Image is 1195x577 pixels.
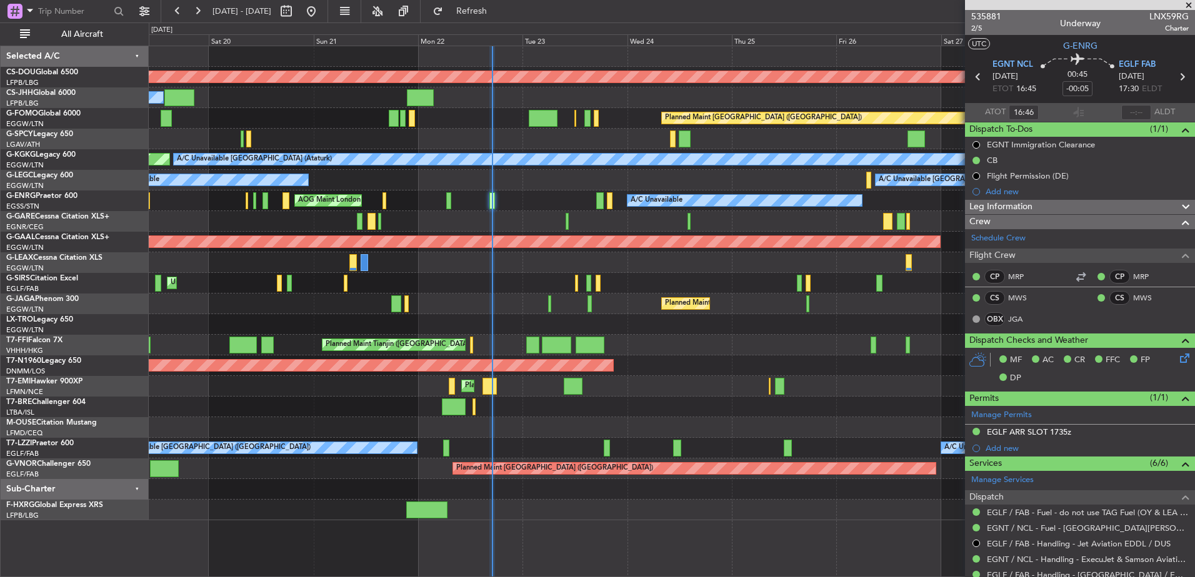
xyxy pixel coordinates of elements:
[987,554,1189,565] a: EGNT / NCL - Handling - ExecuJet & Samson Aviation Services [GEOGRAPHIC_DATA] / NCL
[6,243,44,252] a: EGGW/LTN
[6,501,103,509] a: F-HXRGGlobal Express XRS
[665,294,862,313] div: Planned Maint [GEOGRAPHIC_DATA] ([GEOGRAPHIC_DATA])
[1142,83,1162,96] span: ELDT
[6,69,78,76] a: CS-DOUGlobal 6500
[969,490,1004,505] span: Dispatch
[6,378,31,385] span: T7-EMI
[627,34,732,46] div: Wed 24
[298,191,438,210] div: AOG Maint London ([GEOGRAPHIC_DATA])
[6,295,79,303] a: G-JAGAPhenom 300
[969,392,999,406] span: Permits
[6,470,39,479] a: EGLF/FAB
[969,456,1002,471] span: Services
[992,83,1013,96] span: ETOT
[314,34,418,46] div: Sun 21
[171,274,376,292] div: Unplanned Maint [GEOGRAPHIC_DATA] ([GEOGRAPHIC_DATA])
[151,25,172,36] div: [DATE]
[1150,391,1168,404] span: (1/1)
[1010,354,1022,367] span: MF
[987,170,1069,181] div: Flight Permission (DE)
[6,192,77,200] a: G-ENRGPraetor 600
[6,305,44,314] a: EGGW/LTN
[1133,271,1161,282] a: MRP
[6,151,36,159] span: G-KGKG
[969,122,1032,137] span: Dispatch To-Dos
[1067,69,1087,81] span: 00:45
[456,459,653,478] div: Planned Maint [GEOGRAPHIC_DATA] ([GEOGRAPHIC_DATA])
[969,249,1016,263] span: Flight Crew
[446,7,498,16] span: Refresh
[944,438,1147,457] div: A/C Unavailable [GEOGRAPHIC_DATA] ([GEOGRAPHIC_DATA])
[6,501,34,509] span: F-HXRG
[6,222,44,232] a: EGNR/CEG
[6,378,82,385] a: T7-EMIHawker 900XP
[1154,106,1175,119] span: ALDT
[6,449,39,458] a: EGLF/FAB
[6,387,43,397] a: LFMN/NCE
[6,160,44,170] a: EGGW/LTN
[6,419,36,427] span: M-OUSE
[6,89,33,97] span: CS-JHH
[6,213,35,220] span: G-GARE
[14,24,136,44] button: All Aircraft
[1119,59,1156,71] span: EGLF FAB
[1121,105,1151,120] input: --:--
[987,507,1189,518] a: EGLF / FAB - Fuel - do not use TAG Fuel (OY & LEA only) EGLF / FAB
[6,192,36,200] span: G-ENRG
[984,270,1005,284] div: CP
[6,89,76,97] a: CS-JHHGlobal 6000
[984,291,1005,305] div: CS
[6,337,28,344] span: T7-FFI
[6,213,109,220] a: G-GARECessna Citation XLS+
[6,110,38,117] span: G-FOMO
[6,275,78,282] a: G-SIRSCitation Excel
[631,191,682,210] div: A/C Unavailable
[1008,271,1036,282] a: MRP
[6,172,73,179] a: G-LEGCLegacy 600
[6,151,76,159] a: G-KGKGLegacy 600
[985,106,1006,119] span: ATOT
[732,34,836,46] div: Thu 25
[969,333,1088,348] span: Dispatch Checks and Weather
[6,346,43,355] a: VHHH/HKG
[32,30,132,39] span: All Aircraft
[1119,71,1144,83] span: [DATE]
[1106,354,1120,367] span: FFC
[1016,83,1036,96] span: 16:45
[6,119,44,129] a: EGGW/LTN
[971,23,1001,34] span: 2/5
[971,474,1034,486] a: Manage Services
[986,186,1189,197] div: Add new
[1119,83,1139,96] span: 17:30
[987,427,1071,437] div: EGLF ARR SLOT 1735z
[992,59,1033,71] span: EGNT NCL
[6,284,39,293] a: EGLF/FAB
[968,38,990,49] button: UTC
[984,312,1005,326] div: OBX
[6,316,73,323] a: LX-TROLegacy 650
[6,460,91,468] a: G-VNORChallenger 650
[6,440,32,447] span: T7-LZZI
[987,538,1171,549] a: EGLF / FAB - Handling - Jet Aviation EDDL / DUS
[1109,270,1130,284] div: CP
[665,109,862,127] div: Planned Maint [GEOGRAPHIC_DATA] ([GEOGRAPHIC_DATA])
[6,275,30,282] span: G-SIRS
[104,34,209,46] div: Fri 19
[971,10,1001,23] span: 535881
[6,234,109,241] a: G-GAALCessna Citation XLS+
[1008,292,1036,303] a: MWS
[427,1,502,21] button: Refresh
[6,140,40,149] a: LGAV/ATH
[6,99,39,108] a: LFPB/LBG
[6,408,34,417] a: LTBA/ISL
[6,337,62,344] a: T7-FFIFalcon 7X
[1009,105,1039,120] input: --:--
[6,316,33,323] span: LX-TRO
[992,71,1018,83] span: [DATE]
[879,170,1082,189] div: A/C Unavailable [GEOGRAPHIC_DATA] ([GEOGRAPHIC_DATA])
[107,438,311,457] div: A/C Unavailable [GEOGRAPHIC_DATA] ([GEOGRAPHIC_DATA])
[836,34,941,46] div: Fri 26
[969,215,991,229] span: Crew
[1150,456,1168,470] span: (6/6)
[941,34,1046,46] div: Sat 27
